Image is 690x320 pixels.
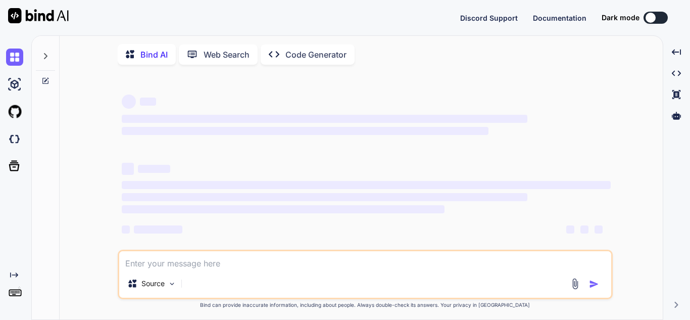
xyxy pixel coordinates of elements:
[569,278,581,290] img: attachment
[6,103,23,120] img: githubLight
[122,127,488,135] span: ‌
[140,49,168,61] p: Bind AI
[122,163,134,175] span: ‌
[168,280,176,288] img: Pick Models
[580,225,588,234] span: ‌
[122,225,130,234] span: ‌
[460,13,518,23] button: Discord Support
[122,193,527,201] span: ‌
[118,301,613,309] p: Bind can provide inaccurate information, including about people. Always double-check its answers....
[134,225,182,234] span: ‌
[460,14,518,22] span: Discord Support
[204,49,250,61] p: Web Search
[566,225,574,234] span: ‌
[122,181,611,189] span: ‌
[122,95,136,109] span: ‌
[6,49,23,66] img: chat
[602,13,639,23] span: Dark mode
[285,49,347,61] p: Code Generator
[140,98,156,106] span: ‌
[595,225,603,234] span: ‌
[533,13,586,23] button: Documentation
[122,115,527,123] span: ‌
[8,8,69,23] img: Bind AI
[138,165,170,173] span: ‌
[141,279,165,289] p: Source
[589,279,599,289] img: icon
[533,14,586,22] span: Documentation
[122,205,445,213] span: ‌
[6,130,23,148] img: darkCloudIdeIcon
[6,76,23,93] img: ai-studio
